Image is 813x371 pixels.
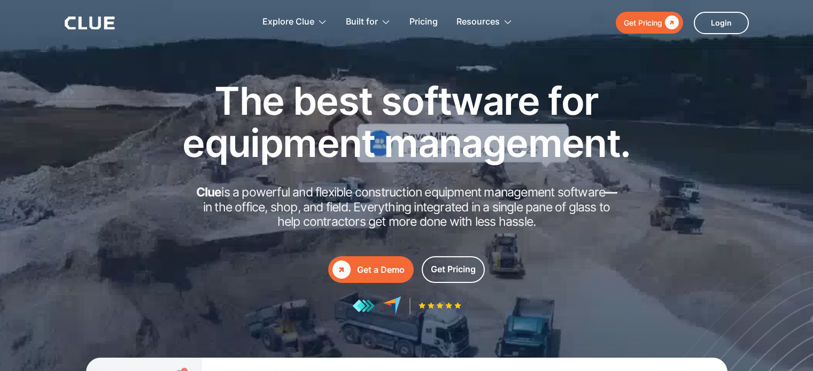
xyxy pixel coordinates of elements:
[409,5,438,39] a: Pricing
[456,5,500,39] div: Resources
[346,5,391,39] div: Built for
[357,263,405,277] div: Get a Demo
[422,256,485,283] a: Get Pricing
[694,12,749,34] a: Login
[624,16,662,29] div: Get Pricing
[328,256,414,283] a: Get a Demo
[419,302,461,309] img: Five-star rating icon
[352,299,375,313] img: reviews at getapp
[196,185,222,200] strong: Clue
[332,261,351,279] div: 
[166,80,647,164] h1: The best software for equipment management.
[662,16,679,29] div: 
[262,5,327,39] div: Explore Clue
[262,5,314,39] div: Explore Clue
[383,296,401,315] img: reviews at capterra
[193,185,621,230] h2: is a powerful and flexible construction equipment management software in the office, shop, and fi...
[346,5,378,39] div: Built for
[431,263,476,276] div: Get Pricing
[605,185,617,200] strong: —
[616,12,683,34] a: Get Pricing
[456,5,513,39] div: Resources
